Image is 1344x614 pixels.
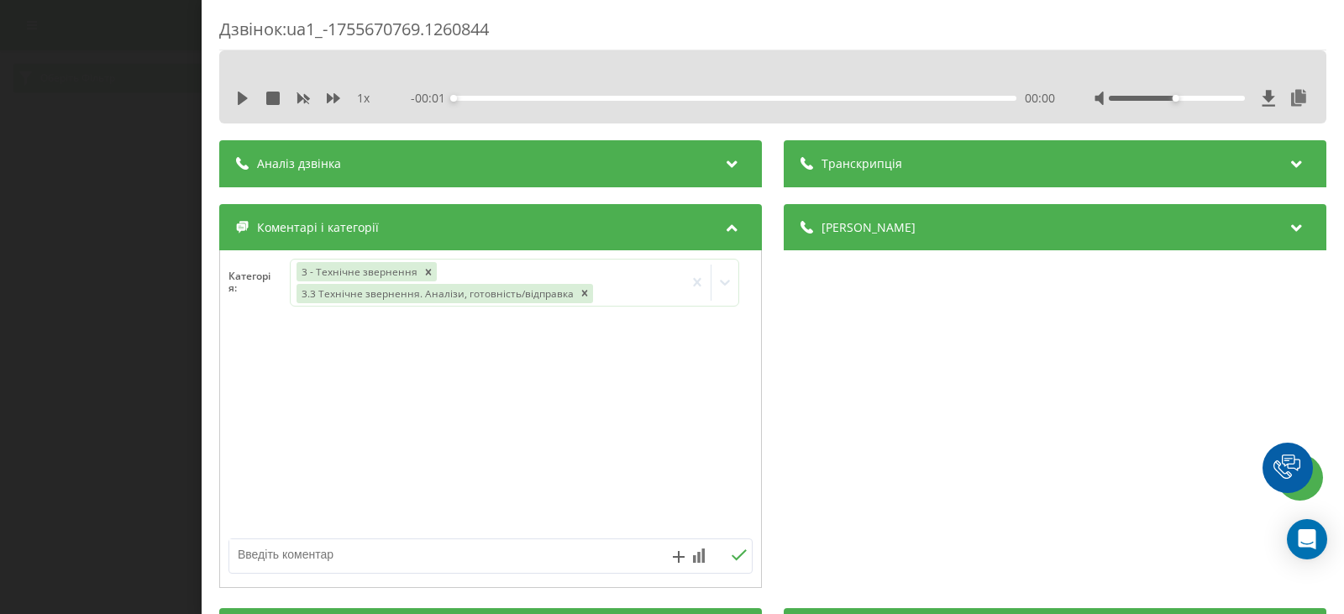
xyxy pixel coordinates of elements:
[219,18,1326,50] div: Дзвінок : ua1_-1755670769.1260844
[450,95,457,102] div: Accessibility label
[357,90,370,107] span: 1 x
[411,90,454,107] span: - 00:01
[1287,519,1327,559] div: Open Intercom Messenger
[297,262,420,281] div: 3 - Технічне звернення
[822,219,916,236] span: [PERSON_NAME]
[1172,95,1179,102] div: Accessibility label
[257,219,379,236] span: Коментарі і категорії
[420,262,437,281] div: Remove 3 - Технічне звернення
[257,155,341,172] span: Аналіз дзвінка
[1025,90,1055,107] span: 00:00
[576,284,593,303] div: Remove 3.3 Технічне звернення. Аналізи, готовність/відправка
[297,284,576,303] div: 3.3 Технічне звернення. Аналізи, готовність/відправка
[228,270,290,295] h4: Категорія :
[822,155,902,172] span: Транскрипція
